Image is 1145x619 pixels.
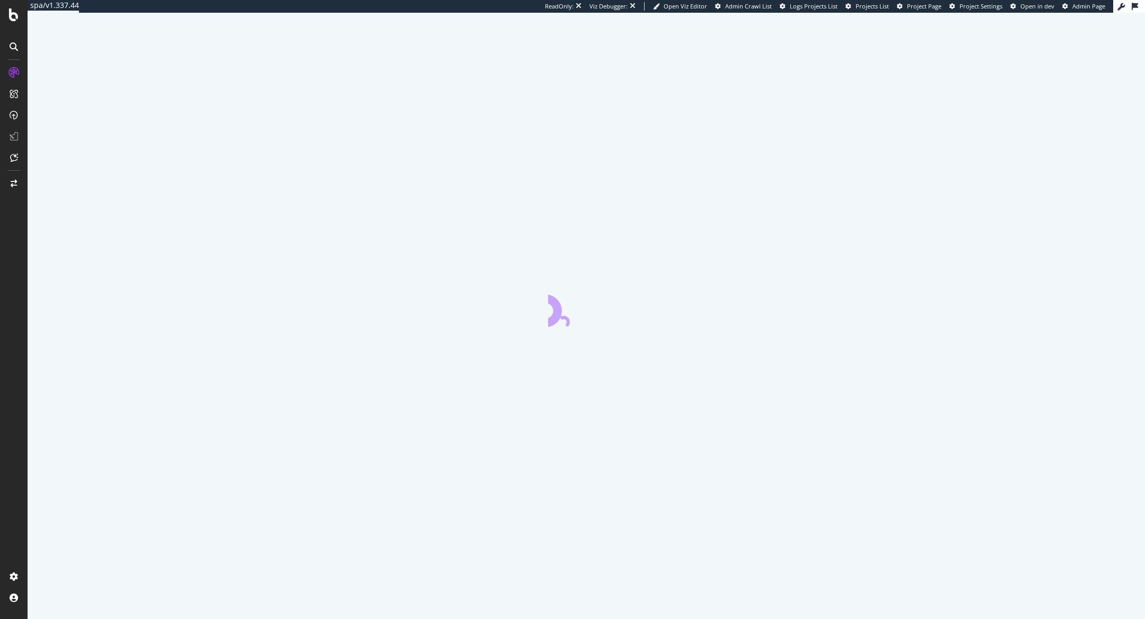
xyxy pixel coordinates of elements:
[725,2,772,10] span: Admin Crawl List
[664,2,707,10] span: Open Viz Editor
[1010,2,1054,11] a: Open in dev
[780,2,838,11] a: Logs Projects List
[1072,2,1105,10] span: Admin Page
[545,2,574,11] div: ReadOnly:
[845,2,889,11] a: Projects List
[653,2,707,11] a: Open Viz Editor
[548,289,624,327] div: animation
[715,2,772,11] a: Admin Crawl List
[790,2,838,10] span: Logs Projects List
[949,2,1002,11] a: Project Settings
[856,2,889,10] span: Projects List
[1062,2,1105,11] a: Admin Page
[907,2,941,10] span: Project Page
[589,2,628,11] div: Viz Debugger:
[897,2,941,11] a: Project Page
[959,2,1002,10] span: Project Settings
[1020,2,1054,10] span: Open in dev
